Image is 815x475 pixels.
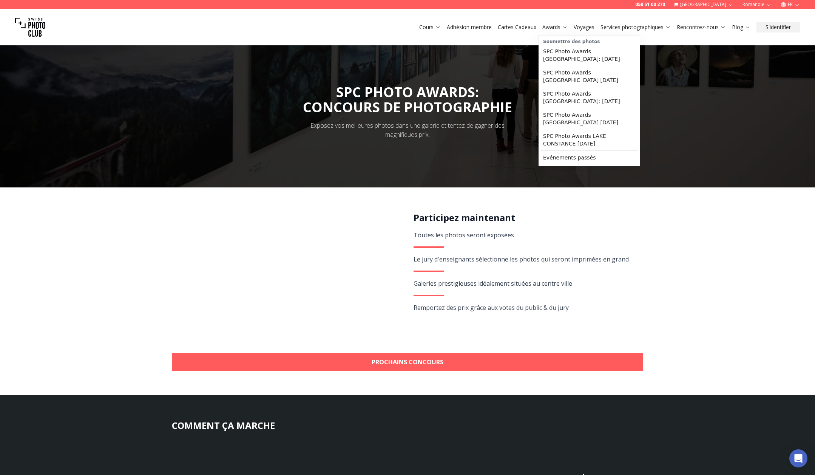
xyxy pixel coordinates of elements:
a: Événements passés [540,151,638,164]
div: Open Intercom Messenger [789,449,807,467]
div: Soumettre des photos [540,37,638,45]
a: SPC Photo Awards [GEOGRAPHIC_DATA]: [DATE] [540,87,638,108]
a: SPC Photo Awards [GEOGRAPHIC_DATA] [DATE] [540,66,638,87]
a: SPC Photo Awards LAKE CONSTANCE [DATE] [540,129,638,150]
a: SPC Photo Awards [GEOGRAPHIC_DATA] [DATE] [540,108,638,129]
a: SPC Photo Awards [GEOGRAPHIC_DATA]: [DATE] [540,45,638,66]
